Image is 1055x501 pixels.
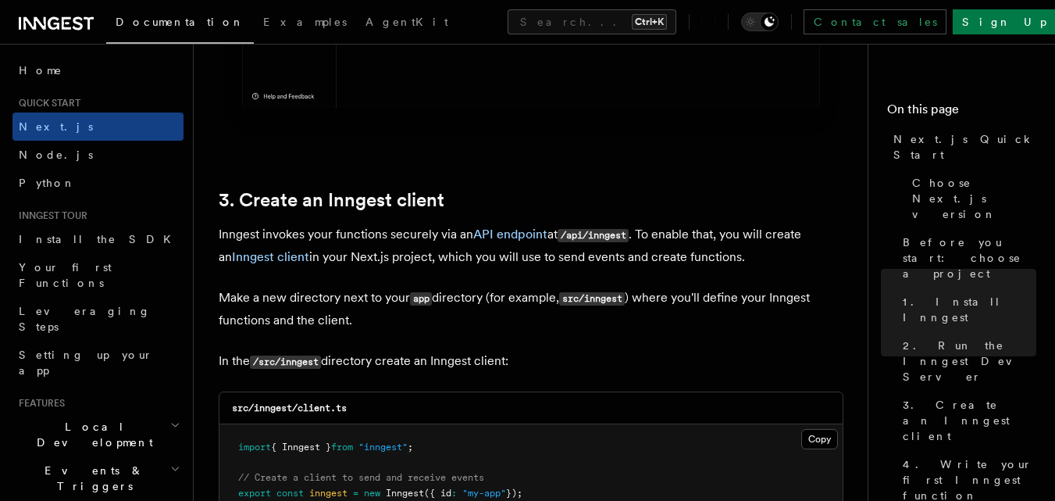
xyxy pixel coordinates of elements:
a: Next.js [12,113,184,141]
code: src/inngest [559,292,625,306]
a: Choose Next.js version [906,169,1036,228]
span: Node.js [19,149,93,161]
a: 1. Install Inngest [896,288,1036,331]
code: /src/inngest [250,356,321,369]
button: Search...Ctrl+K [508,9,676,34]
a: Before you start: choose a project [896,228,1036,288]
a: Home [12,56,184,84]
span: Inngest [386,488,424,499]
a: Your first Functions [12,253,184,297]
span: Quick start [12,97,80,109]
span: Choose Next.js version [912,175,1036,222]
span: Examples [263,16,347,28]
button: Local Development [12,413,184,456]
a: AgentKit [356,5,458,42]
span: export [238,488,271,499]
span: = [353,488,358,499]
a: API endpoint [473,227,547,242]
span: AgentKit [365,16,448,28]
span: Your first Functions [19,261,112,289]
a: Leveraging Steps [12,297,184,341]
span: 1. Install Inngest [903,294,1036,325]
span: from [331,442,353,453]
span: Events & Triggers [12,463,170,494]
span: Documentation [116,16,244,28]
span: Local Development [12,419,170,450]
span: }); [506,488,522,499]
span: { Inngest } [271,442,331,453]
a: Examples [254,5,356,42]
span: new [364,488,380,499]
button: Events & Triggers [12,456,184,500]
span: "inngest" [358,442,408,453]
a: Documentation [106,5,254,44]
span: Setting up your app [19,349,153,377]
a: 3. Create an Inngest client [896,391,1036,450]
h4: On this page [887,100,1036,125]
code: src/inngest/client.ts [232,403,347,413]
a: Setting up your app [12,341,184,385]
a: Python [12,169,184,197]
a: Install the SDK [12,225,184,253]
code: app [410,292,432,306]
span: Python [19,177,76,189]
span: Features [12,397,65,410]
span: // Create a client to send and receive events [238,472,484,483]
span: ; [408,442,413,453]
kbd: Ctrl+K [632,14,667,30]
span: "my-app" [462,488,506,499]
span: import [238,442,271,453]
span: Next.js Quick Start [893,131,1036,163]
a: Next.js Quick Start [887,125,1036,169]
span: Install the SDK [19,233,180,245]
p: Inngest invokes your functions securely via an at . To enable that, you will create an in your Ne... [219,224,843,268]
a: Inngest client [232,249,309,264]
span: : [451,488,457,499]
span: const [276,488,304,499]
a: Node.js [12,141,184,169]
p: In the directory create an Inngest client: [219,350,843,373]
p: Make a new directory next to your directory (for example, ) where you'll define your Inngest func... [219,287,843,331]
span: Before you start: choose a project [903,234,1036,281]
span: Leveraging Steps [19,305,151,333]
span: 2. Run the Inngest Dev Server [903,338,1036,385]
a: 3. Create an Inngest client [219,189,444,211]
span: Next.js [19,120,93,133]
span: Inngest tour [12,209,87,222]
span: Home [19,63,62,78]
span: 3. Create an Inngest client [903,397,1036,444]
span: ({ id [424,488,451,499]
button: Copy [801,429,838,449]
a: Contact sales [804,9,946,34]
button: Toggle dark mode [741,13,779,31]
code: /api/inngest [558,229,629,242]
a: 2. Run the Inngest Dev Server [896,331,1036,391]
span: inngest [309,488,348,499]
